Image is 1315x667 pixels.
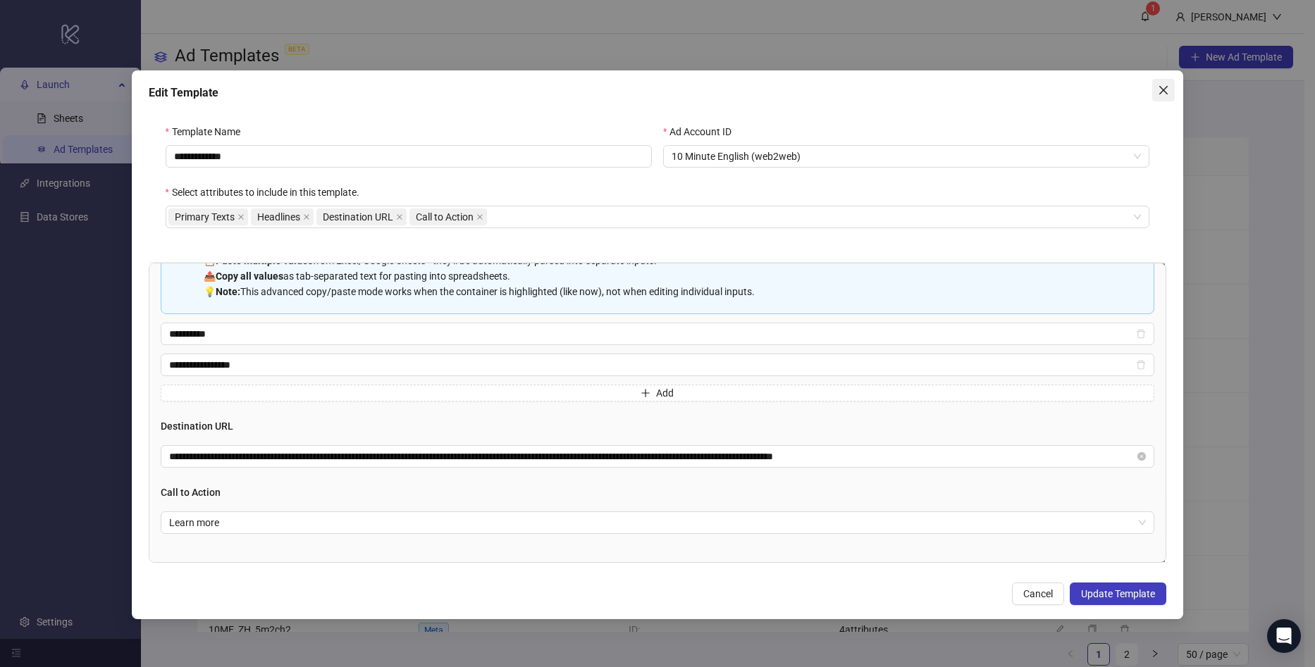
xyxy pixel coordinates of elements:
[166,145,652,168] input: Template Name
[1136,329,1146,339] span: delete
[175,209,235,225] span: Primary Texts
[237,213,245,220] span: close
[672,146,1141,167] span: 10 Minute English (web2web)
[161,418,1155,434] h4: Destination URL
[257,209,300,225] span: Headlines
[166,185,369,200] label: Select attributes to include in this template.
[323,209,393,225] span: Destination URL
[1158,85,1169,96] span: close
[216,286,240,297] strong: Note:
[656,387,674,399] span: Add
[166,124,249,139] label: Template Name
[1023,588,1053,599] span: Cancel
[1070,582,1166,605] button: Update Template
[396,213,403,220] span: close
[416,209,474,225] span: Call to Action
[1137,452,1146,461] button: close-circle
[1152,79,1175,101] button: Close
[476,213,483,220] span: close
[1267,619,1301,653] div: Open Intercom Messenger
[316,208,407,225] span: Destination URL
[641,388,650,398] span: plus
[149,85,1167,101] div: Edit Template
[303,213,310,220] span: close
[1081,588,1155,599] span: Update Template
[161,385,1155,401] button: Add
[204,253,1123,299] div: 📋 from Excel/Google Sheets - they'll be automatically parsed into separate inputs. 📤 as tab-separ...
[169,512,1147,533] span: Learn more
[161,215,1155,401] div: Multi-input container - paste or copy values
[216,270,283,282] strong: Copy all values
[251,208,314,225] span: Headlines
[161,485,1155,500] h4: Call to Action
[663,124,741,139] label: Ad Account ID
[1136,360,1146,370] span: delete
[409,208,487,225] span: Call to Action
[1012,582,1064,605] button: Cancel
[168,208,248,225] span: Primary Texts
